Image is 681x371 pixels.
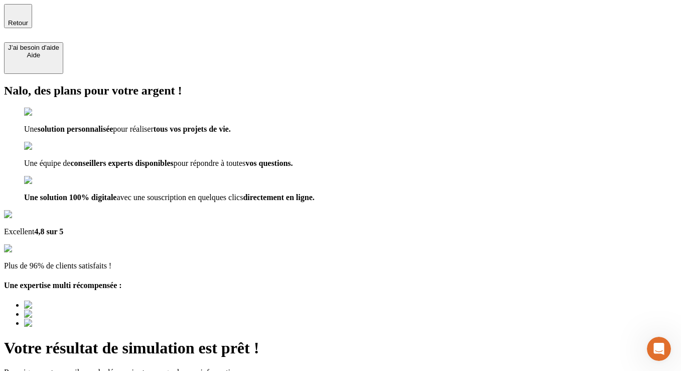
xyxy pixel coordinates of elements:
span: Retour [8,19,28,27]
span: avec une souscription en quelques clics [116,193,243,202]
img: checkmark [24,176,67,185]
span: vos questions. [245,159,293,167]
span: Une solution 100% digitale [24,193,116,202]
img: Best savings advice award [24,310,117,319]
span: solution personnalisée [38,125,113,133]
span: Une [24,125,38,133]
span: conseillers experts disponibles [70,159,173,167]
span: 4,8 sur 5 [34,227,63,236]
img: checkmark [24,108,67,117]
h2: Nalo, des plans pour votre argent ! [4,84,677,98]
h1: Votre résultat de simulation est prêt ! [4,339,677,357]
iframe: Intercom live chat [647,337,671,361]
span: directement en ligne. [243,193,314,202]
div: J’ai besoin d'aide [8,44,59,51]
span: Excellent [4,227,34,236]
span: tous vos projets de vie. [154,125,231,133]
p: Plus de 96% de clients satisfaits ! [4,261,677,270]
img: Best savings advice award [24,319,117,328]
span: pour répondre à toutes [174,159,246,167]
button: Retour [4,4,32,28]
div: Aide [8,51,59,59]
button: J’ai besoin d'aideAide [4,42,63,74]
h4: Une expertise multi récompensée : [4,281,677,290]
span: Une équipe de [24,159,70,167]
img: checkmark [24,142,67,151]
img: reviews stars [4,244,54,253]
img: Best savings advice award [24,301,117,310]
span: pour réaliser [113,125,153,133]
img: Google Review [4,210,62,219]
